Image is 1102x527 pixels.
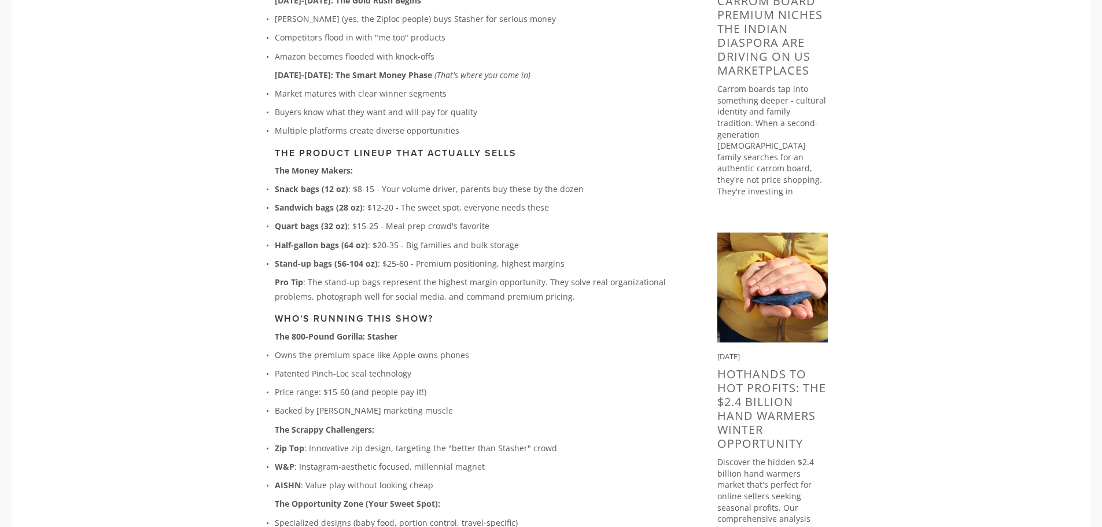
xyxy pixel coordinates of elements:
strong: The Money Makers: [275,165,353,176]
strong: W&P [275,461,294,472]
strong: AISHN [275,480,301,491]
strong: The Opportunity Zone (Your Sweet Spot): [275,498,440,509]
strong: Pro Tip [275,277,303,288]
p: Price range: $15-60 (and people pay it!) [275,385,680,399]
p: : The stand-up bags represent the highest margin opportunity. They solve real organizational prob... [275,275,680,304]
p: : Innovative zip design, targeting the "better than Stasher" crowd [275,441,680,455]
p: Competitors flood in with "me too" products [275,30,680,45]
p: : $20-35 - Big families and bulk storage [275,238,680,252]
h3: The Product Lineup That Actually Sells [275,148,680,159]
time: [DATE] [717,351,740,362]
p: : $8-15 - Your volume driver, parents buy these by the dozen [275,182,680,196]
p: [PERSON_NAME] (yes, the Ziploc people) buys Stasher for serious money [275,12,680,26]
p: Carrom boards tap into something deeper - cultural identity and family tradition. When a second-g... [717,83,828,208]
p: Patented Pinch-Loc seal technology [275,366,680,381]
a: HotHands to Hot Profits: The $2.4 Billion Hand Warmers Winter Opportunity [717,366,826,451]
strong: Sandwich bags (28 oz) [275,202,363,213]
strong: Zip Top [275,443,304,454]
p: : Instagram-aesthetic focused, millennial magnet [275,459,680,474]
p: Buyers know what they want and will pay for quality [275,105,680,119]
img: HotHands to Hot Profits: The $2.4 Billion Hand Warmers Winter Opportunity [717,232,828,342]
strong: Quart bags (32 oz) [275,220,348,231]
p: : $12-20 - The sweet spot, everyone needs these [275,200,680,215]
h3: Who's Running This Show? [275,313,680,324]
strong: Snack bags (12 oz) [275,183,348,194]
p: : $15-25 - Meal prep crowd's favorite [275,219,680,233]
em: (That's where you come in) [434,69,530,80]
strong: Stand-up bags (56-104 oz) [275,258,378,269]
strong: The 800-Pound Gorilla: Stasher [275,331,397,342]
p: Market matures with clear winner segments [275,86,680,101]
strong: The Scrappy Challengers: [275,424,374,435]
p: Amazon becomes flooded with knock-offs [275,49,680,64]
p: : Value play without looking cheap [275,478,680,492]
strong: [DATE]-[DATE]: The Smart Money Phase [275,69,432,80]
p: Multiple platforms create diverse opportunities [275,123,680,138]
p: : $25-60 - Premium positioning, highest margins [275,256,680,271]
p: Backed by [PERSON_NAME] marketing muscle [275,403,680,418]
strong: Half-gallon bags (64 oz) [275,239,368,250]
p: Owns the premium space like Apple owns phones [275,348,680,362]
